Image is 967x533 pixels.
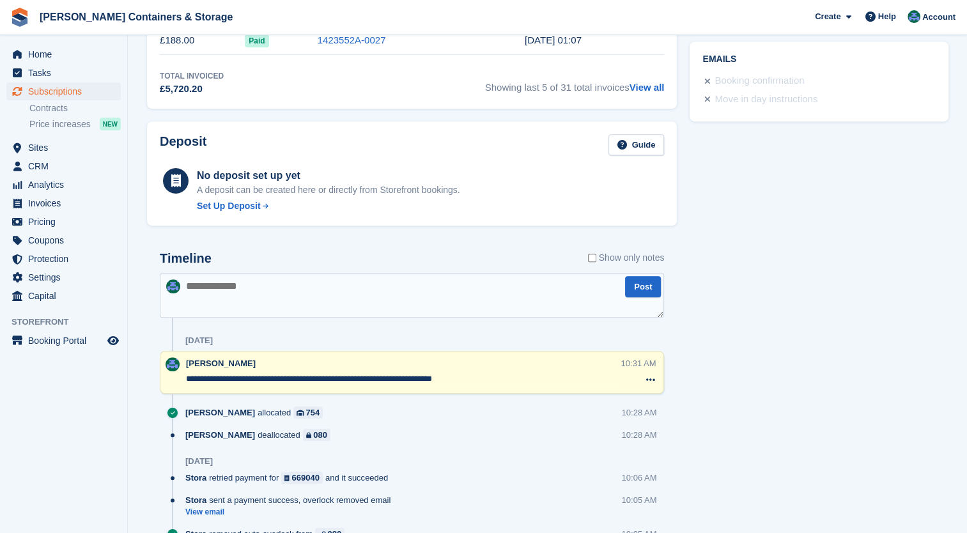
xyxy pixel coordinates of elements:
[28,268,105,286] span: Settings
[12,316,127,328] span: Storefront
[28,139,105,157] span: Sites
[166,279,180,293] img: Ricky Sanmarco
[29,118,91,130] span: Price increases
[878,10,896,23] span: Help
[28,213,105,231] span: Pricing
[6,250,121,268] a: menu
[588,251,596,265] input: Show only notes
[197,199,261,213] div: Set Up Deposit
[160,70,224,82] div: Total Invoiced
[185,472,206,484] span: Stora
[28,157,105,175] span: CRM
[28,82,105,100] span: Subscriptions
[100,118,121,130] div: NEW
[160,251,212,266] h2: Timeline
[621,494,656,506] div: 10:05 AM
[197,199,460,213] a: Set Up Deposit
[6,176,121,194] a: menu
[313,429,327,441] div: 080
[185,507,397,518] a: View email
[28,176,105,194] span: Analytics
[105,333,121,348] a: Preview store
[166,357,180,371] img: Ricky Sanmarco
[6,194,121,212] a: menu
[292,472,320,484] div: 669040
[6,45,121,63] a: menu
[525,35,582,45] time: 2025-04-01 00:07:51 UTC
[185,494,206,506] span: Stora
[160,82,224,97] div: £5,720.20
[6,139,121,157] a: menu
[485,70,665,97] span: Showing last 5 of 31 total invoices
[621,406,656,419] div: 10:28 AM
[6,82,121,100] a: menu
[28,45,105,63] span: Home
[303,429,330,441] a: 080
[28,332,105,350] span: Booking Portal
[293,406,323,419] a: 754
[245,35,268,47] span: Paid
[630,82,665,93] a: View all
[186,359,256,368] span: [PERSON_NAME]
[6,157,121,175] a: menu
[10,8,29,27] img: stora-icon-8386f47178a22dfd0bd8f6a31ec36ba5ce8667c1dd55bd0f319d3a0aa187defe.svg
[715,73,804,89] div: Booking confirmation
[621,472,656,484] div: 10:06 AM
[6,213,121,231] a: menu
[318,35,386,45] a: 1423552A-0027
[185,406,329,419] div: allocated
[621,429,656,441] div: 10:28 AM
[28,194,105,212] span: Invoices
[6,231,121,249] a: menu
[608,134,665,155] a: Guide
[160,134,206,155] h2: Deposit
[6,332,121,350] a: menu
[185,472,394,484] div: retried payment for and it succeeded
[28,231,105,249] span: Coupons
[588,251,665,265] label: Show only notes
[29,102,121,114] a: Contracts
[29,117,121,131] a: Price increases NEW
[625,276,661,297] button: Post
[815,10,840,23] span: Create
[35,6,238,27] a: [PERSON_NAME] Containers & Storage
[185,456,213,467] div: [DATE]
[185,429,255,441] span: [PERSON_NAME]
[28,64,105,82] span: Tasks
[185,336,213,346] div: [DATE]
[281,472,323,484] a: 669040
[6,287,121,305] a: menu
[306,406,320,419] div: 754
[715,92,817,107] div: Move in day instructions
[197,168,460,183] div: No deposit set up yet
[197,183,460,197] p: A deposit can be created here or directly from Storefront bookings.
[160,26,245,55] td: £188.00
[6,64,121,82] a: menu
[185,494,397,506] div: sent a payment success, overlock removed email
[6,268,121,286] a: menu
[185,429,337,441] div: deallocated
[908,10,920,23] img: Ricky Sanmarco
[702,54,935,65] h2: Emails
[28,250,105,268] span: Protection
[185,406,255,419] span: [PERSON_NAME]
[922,11,955,24] span: Account
[28,287,105,305] span: Capital
[621,357,656,369] div: 10:31 AM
